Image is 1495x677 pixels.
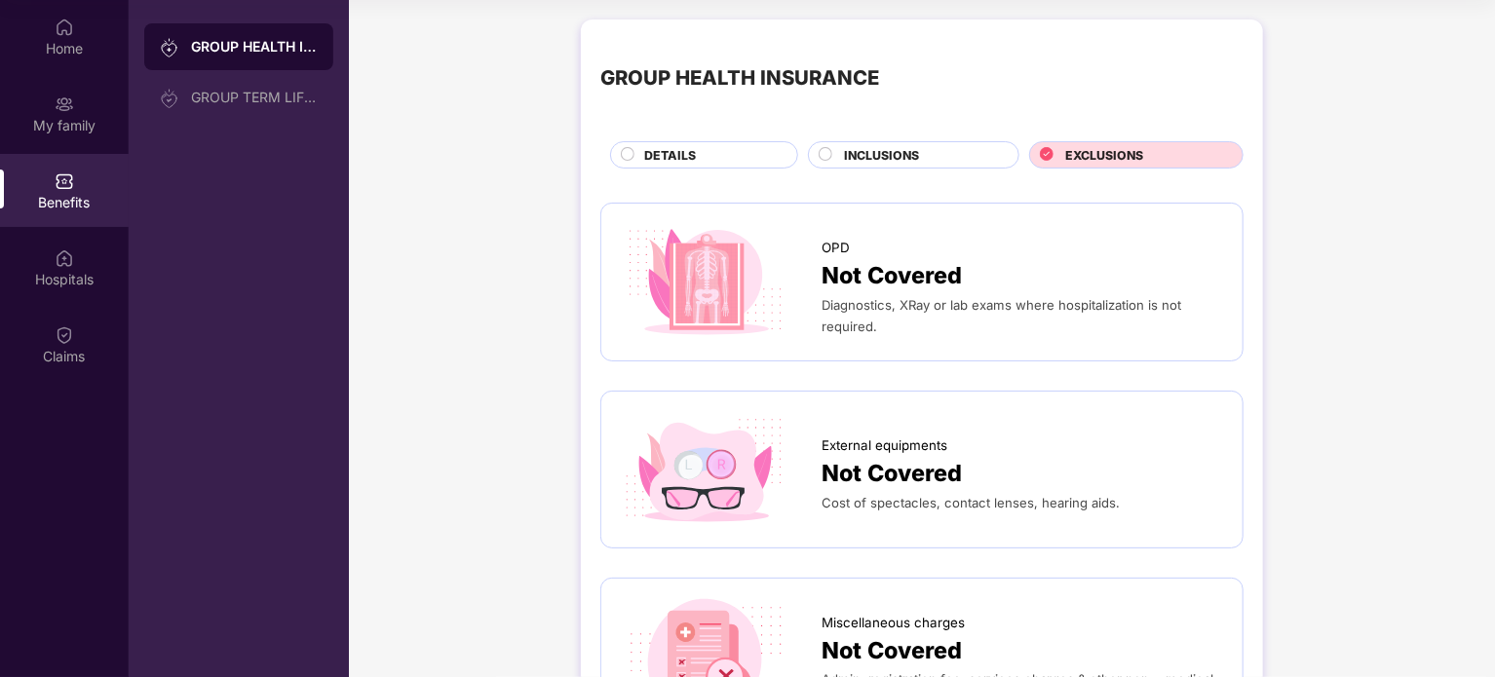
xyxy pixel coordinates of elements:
div: GROUP HEALTH INSURANCE [191,37,318,56]
span: External equipments [822,435,947,456]
div: GROUP TERM LIFE INSURANCE [191,90,318,105]
span: OPD [822,238,850,258]
div: GROUP HEALTH INSURANCE [600,62,879,94]
img: icon [621,411,789,528]
span: INCLUSIONS [844,146,919,165]
img: icon [621,223,789,340]
span: Cost of spectacles, contact lenses, hearing aids. [822,495,1120,510]
img: svg+xml;base64,PHN2ZyBpZD0iQ2xhaW0iIHhtbG5zPSJodHRwOi8vd3d3LnczLm9yZy8yMDAwL3N2ZyIgd2lkdGg9IjIwIi... [55,325,74,345]
span: Not Covered [822,456,962,492]
img: svg+xml;base64,PHN2ZyB3aWR0aD0iMjAiIGhlaWdodD0iMjAiIHZpZXdCb3g9IjAgMCAyMCAyMCIgZmlsbD0ibm9uZSIgeG... [160,38,179,57]
span: EXCLUSIONS [1065,146,1143,165]
img: svg+xml;base64,PHN2ZyBpZD0iQmVuZWZpdHMiIHhtbG5zPSJodHRwOi8vd3d3LnczLm9yZy8yMDAwL3N2ZyIgd2lkdGg9Ij... [55,171,74,191]
img: svg+xml;base64,PHN2ZyB3aWR0aD0iMjAiIGhlaWdodD0iMjAiIHZpZXdCb3g9IjAgMCAyMCAyMCIgZmlsbD0ibm9uZSIgeG... [160,89,179,108]
span: Not Covered [822,258,962,294]
span: DETAILS [644,146,696,165]
span: Miscellaneous charges [822,613,965,633]
img: svg+xml;base64,PHN2ZyBpZD0iSG9zcGl0YWxzIiB4bWxucz0iaHR0cDovL3d3dy53My5vcmcvMjAwMC9zdmciIHdpZHRoPS... [55,248,74,268]
img: svg+xml;base64,PHN2ZyBpZD0iSG9tZSIgeG1sbnM9Imh0dHA6Ly93d3cudzMub3JnLzIwMDAvc3ZnIiB3aWR0aD0iMjAiIG... [55,18,74,37]
span: Diagnostics, XRay or lab exams where hospitalization is not required. [822,297,1181,334]
img: svg+xml;base64,PHN2ZyB3aWR0aD0iMjAiIGhlaWdodD0iMjAiIHZpZXdCb3g9IjAgMCAyMCAyMCIgZmlsbD0ibm9uZSIgeG... [55,94,74,114]
span: Not Covered [822,633,962,669]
